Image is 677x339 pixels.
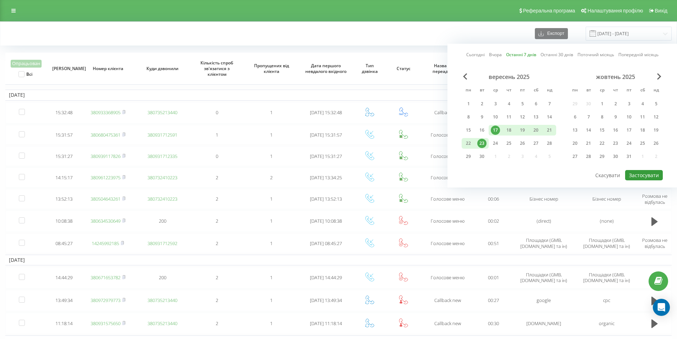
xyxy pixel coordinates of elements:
td: 13:49:34 [47,290,81,311]
div: пт 17 жовт 2025 р. [622,125,636,136]
abbr: середа [490,85,501,96]
a: 380931712335 [147,153,177,159]
div: пн 27 жовт 2025 р. [568,151,582,162]
div: 6 [570,112,580,122]
div: 19 [518,126,527,135]
a: 14245992185 [92,240,119,247]
div: 10 [624,112,634,122]
td: Голосове меню [420,146,474,166]
td: google [512,290,575,311]
div: 11 [504,112,514,122]
div: чт 9 жовт 2025 р. [609,112,622,122]
div: Open Intercom Messenger [653,299,670,316]
div: нд 28 вер 2025 р. [543,138,556,149]
abbr: четвер [504,85,514,96]
div: 26 [518,139,527,148]
div: 30 [477,152,487,161]
div: вт 14 жовт 2025 р. [582,125,595,136]
span: [DATE] 08:45:27 [310,240,342,247]
span: Налаштування профілю [587,8,643,14]
div: вт 30 вер 2025 р. [475,151,489,162]
div: 18 [638,126,647,135]
div: 17 [491,126,500,135]
div: 22 [597,139,607,148]
div: 8 [464,112,473,122]
a: Останні 30 днів [541,51,573,58]
div: пт 5 вер 2025 р. [516,99,529,109]
a: 380939117826 [91,153,120,159]
div: 31 [624,152,634,161]
td: 11:18:14 [47,313,81,334]
div: 2 [477,99,487,108]
div: вересень 2025 [462,73,556,80]
div: пн 13 жовт 2025 р. [568,125,582,136]
div: чт 25 вер 2025 р. [502,138,516,149]
div: чт 18 вер 2025 р. [502,125,516,136]
td: Бізнес номер [512,189,575,209]
button: Скасувати [591,170,624,180]
div: вт 28 жовт 2025 р. [582,151,595,162]
span: 1 [270,274,273,281]
span: Назва схеми переадресації [426,63,469,74]
div: 2 [611,99,620,108]
span: [PERSON_NAME] [52,66,76,71]
span: 1 [270,132,273,138]
div: вт 16 вер 2025 р. [475,125,489,136]
span: 200 [159,218,166,224]
span: [DATE] 10:08:38 [310,218,342,224]
td: [DATE] [5,255,672,265]
span: 2 [216,218,218,224]
div: пт 19 вер 2025 р. [516,125,529,136]
a: 380933368905 [91,109,120,116]
span: 1 [270,218,273,224]
td: 15:31:27 [47,146,81,166]
div: ср 8 жовт 2025 р. [595,112,609,122]
div: вт 23 вер 2025 р. [475,138,489,149]
div: чт 16 жовт 2025 р. [609,125,622,136]
a: Сьогодні [466,51,485,58]
div: ср 17 вер 2025 р. [489,125,502,136]
div: 24 [624,139,634,148]
td: Callback new [420,313,474,334]
abbr: середа [597,85,607,96]
div: пт 26 вер 2025 р. [516,138,529,149]
div: 6 [531,99,541,108]
td: Площадки (GMB, [DOMAIN_NAME] та ін) [575,233,638,253]
td: 00:06 [475,189,512,209]
td: Голосове меню [420,125,474,145]
div: пн 22 вер 2025 р. [462,138,475,149]
div: вт 2 вер 2025 р. [475,99,489,109]
div: 30 [611,152,620,161]
div: 17 [624,126,634,135]
td: Голосове меню [420,267,474,288]
div: сб 27 вер 2025 р. [529,138,543,149]
span: Вихід [655,8,667,14]
span: [DATE] 15:31:27 [310,153,342,159]
div: 25 [638,139,647,148]
div: вт 9 вер 2025 р. [475,112,489,122]
span: Next Month [657,73,661,80]
td: 10:08:38 [47,211,81,232]
div: пт 31 жовт 2025 р. [622,151,636,162]
div: 15 [597,126,607,135]
div: 13 [531,112,541,122]
div: пн 1 вер 2025 р. [462,99,475,109]
span: [DATE] 13:49:34 [310,297,342,303]
div: нд 14 вер 2025 р. [543,112,556,122]
a: 380680475361 [91,132,120,138]
abbr: субота [637,85,648,96]
td: 00:01 [475,267,512,288]
div: нд 5 жовт 2025 р. [649,99,663,109]
div: 8 [597,112,607,122]
span: [DATE] 15:31:57 [310,132,342,138]
div: 18 [504,126,514,135]
div: 26 [651,139,661,148]
span: 1 [270,109,273,116]
td: [DOMAIN_NAME] [512,313,575,334]
div: 16 [611,126,620,135]
span: Розмова не відбулась [642,237,667,249]
div: 12 [518,112,527,122]
div: 21 [545,126,554,135]
div: 1 [597,99,607,108]
span: Статус [392,66,415,71]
